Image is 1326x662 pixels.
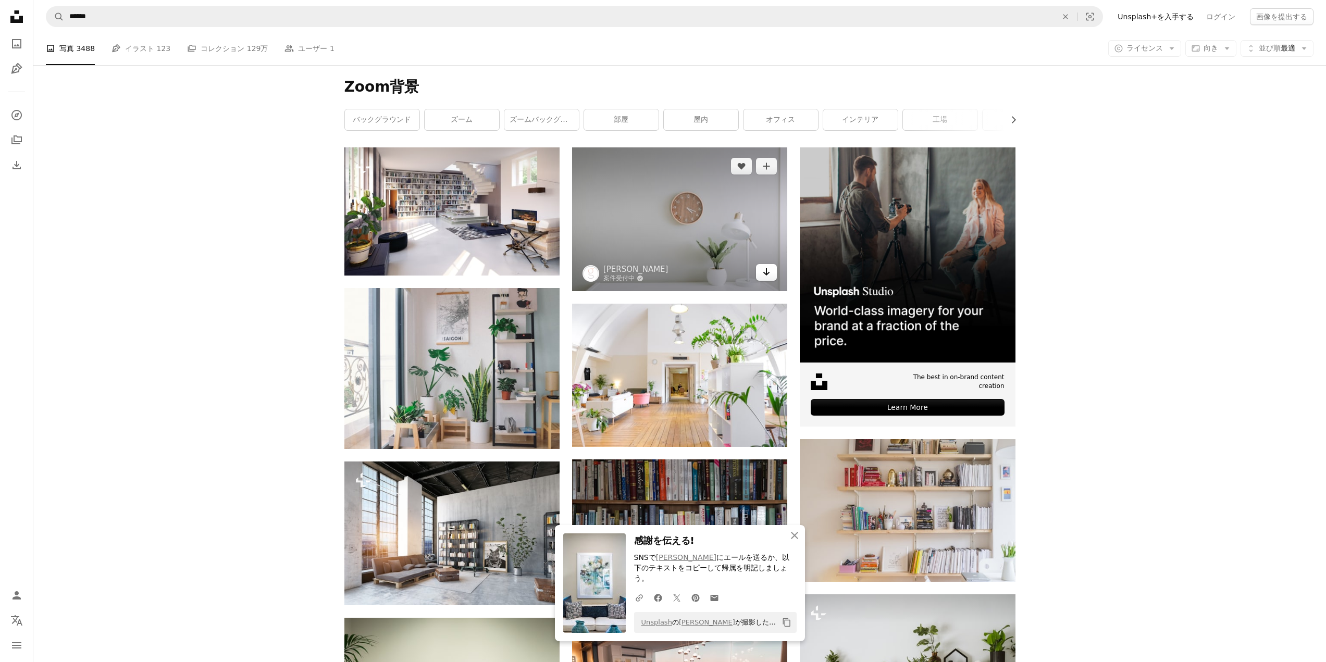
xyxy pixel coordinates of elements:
[983,109,1057,130] a: グレー
[886,373,1004,391] span: The best in on-brand content creation
[344,364,560,373] a: ガラス窓と棚の間の鉢植えの植物
[667,587,686,608] a: Twitterでシェアする
[1111,8,1200,25] a: Unsplash+を入手する
[46,7,64,27] button: Unsplashで検索する
[731,158,752,174] button: いいね！
[330,43,334,54] span: 1
[743,109,818,130] a: オフィス
[1126,44,1163,52] span: ライセンス
[800,147,1015,427] a: The best in on-brand content creationLearn More
[1259,44,1281,52] span: 並び順
[6,58,27,79] a: イラスト
[636,614,778,631] span: の が撮影した写真
[572,459,787,607] img: 茶色の木製棚の本
[603,264,668,274] a: [PERSON_NAME]
[903,109,977,130] a: 工場
[1200,8,1242,25] a: ログイン
[583,265,599,282] img: Samantha Gadesのプロフィールを見る
[800,505,1015,515] a: 棚の上の本
[664,109,738,130] a: 屋内
[823,109,898,130] a: インテリア
[344,288,560,449] img: ガラス窓と棚の間の鉢植えの植物
[344,528,560,538] a: モダンなロフトLVINGルーム。3Dレンダリング設計コンセプト
[1250,8,1313,25] button: 画像を提出する
[344,78,1015,96] h1: Zoom背景
[634,553,797,584] p: SNSで にエールを送るか、以下のテキストをコピーして帰属を明記しましょう。
[679,618,735,626] a: [PERSON_NAME]
[6,33,27,54] a: 写真
[1241,40,1313,57] button: 並び順最適
[6,6,27,29] a: ホーム — Unsplash
[603,274,668,283] a: 案件受付中
[756,264,777,281] a: ダウンロード
[6,105,27,126] a: 探す
[649,587,667,608] a: Facebookでシェアする
[656,553,716,561] a: [PERSON_NAME]
[1185,40,1236,57] button: 向き
[800,439,1015,582] img: 棚の上の本
[1054,7,1077,27] button: 全てクリア
[345,109,419,130] a: バックグラウンド
[1077,7,1102,27] button: ビジュアル検索
[6,130,27,151] a: コレクション
[686,587,705,608] a: Pinterestでシェアする
[6,585,27,606] a: ログイン / 登録する
[1259,43,1295,54] span: 最適
[778,614,796,631] button: クリップボードにコピーする
[247,43,268,54] span: 129万
[425,109,499,130] a: ズーム
[504,109,579,130] a: ズームバックグラウンドオフィス
[811,373,827,390] img: file-1631678316303-ed18b8b5cb9cimage
[111,32,170,65] a: イラスト 123
[284,32,334,65] a: ユーザー 1
[572,147,787,291] img: white desk lamp beside green plant
[705,587,724,608] a: Eメールでシェアする
[187,32,268,65] a: コレクション 129万
[572,370,787,380] a: 白いリビングルーム
[1004,109,1015,130] button: リストを右にスクロールする
[634,533,797,548] h3: 感謝を伝える!
[157,43,171,54] span: 123
[572,304,787,447] img: 白いリビングルーム
[1204,44,1218,52] span: 向き
[811,399,1004,416] div: Learn More
[46,6,1103,27] form: サイト内でビジュアルを探す
[584,109,659,130] a: 部屋
[6,610,27,631] button: 言語
[756,158,777,174] button: コレクションに追加する
[344,147,560,276] img: モダンなリビングインテリア。3Dレンダリングのコンセプトデザイン
[572,214,787,223] a: white desk lamp beside green plant
[344,206,560,216] a: モダンなリビングインテリア。3Dレンダリングのコンセプトデザイン
[800,147,1015,363] img: file-1715651741414-859baba4300dimage
[1108,40,1181,57] button: ライセンス
[641,618,672,626] a: Unsplash
[6,155,27,176] a: ダウンロード履歴
[344,461,560,605] img: モダンなロフトLVINGルーム。3Dレンダリング設計コンセプト
[6,635,27,656] button: メニュー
